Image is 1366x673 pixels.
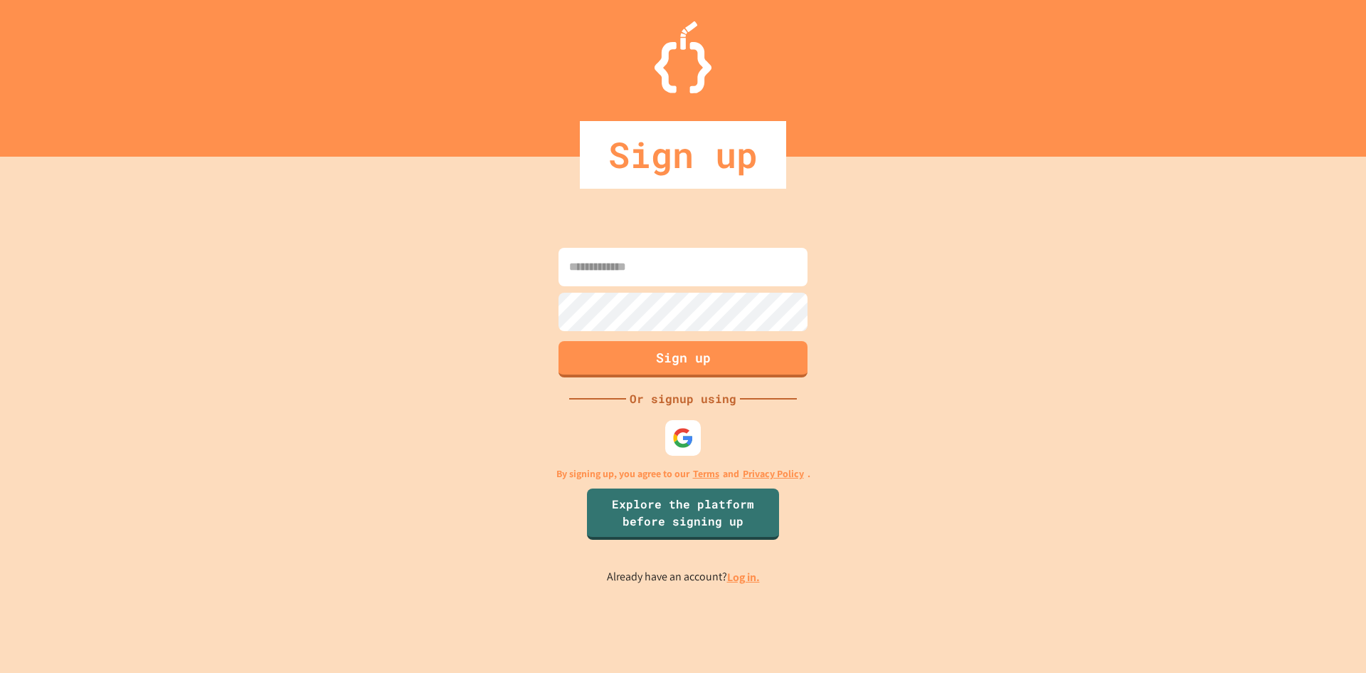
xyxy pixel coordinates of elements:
[607,568,760,586] p: Already have an account?
[587,489,779,540] a: Explore the platform before signing up
[626,390,740,407] div: Or signup using
[556,466,810,481] p: By signing up, you agree to our and .
[672,427,694,449] img: google-icon.svg
[743,466,804,481] a: Privacy Policy
[558,341,808,377] button: Sign up
[580,121,786,189] div: Sign up
[693,466,719,481] a: Terms
[655,21,711,93] img: Logo.svg
[727,570,760,585] a: Log in.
